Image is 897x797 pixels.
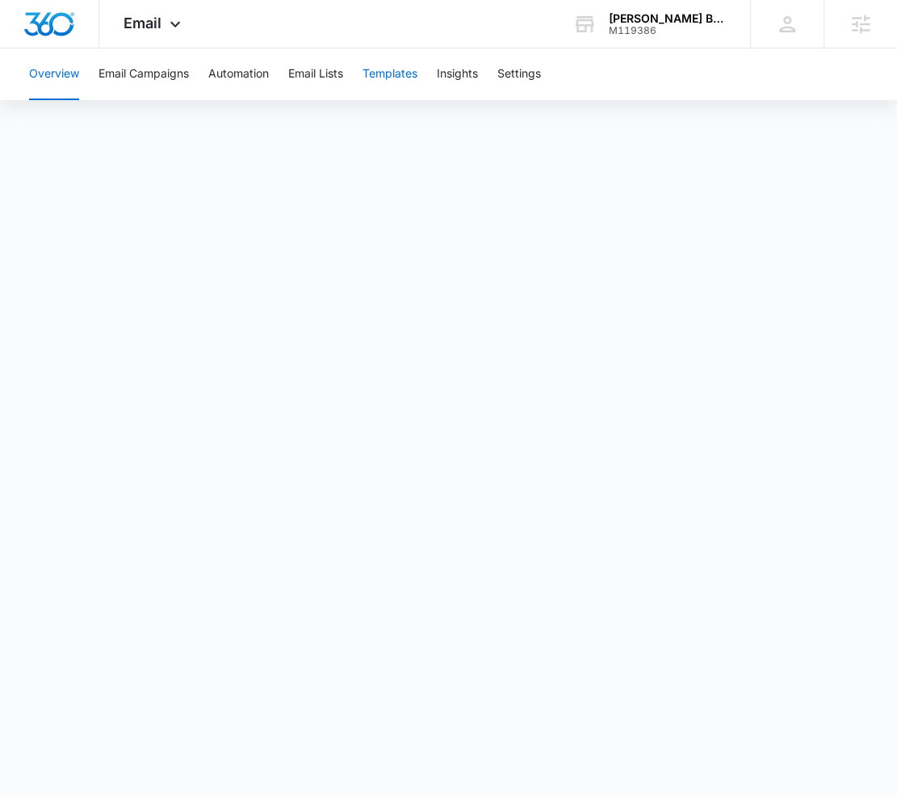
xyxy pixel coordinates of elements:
button: Email Campaigns [99,48,189,100]
button: Templates [363,48,417,100]
button: Insights [437,48,478,100]
button: Automation [208,48,269,100]
button: Settings [497,48,541,100]
button: Email Lists [288,48,343,100]
div: account id [609,25,727,36]
span: Email [124,15,161,31]
button: Overview [29,48,79,100]
div: account name [609,12,727,25]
